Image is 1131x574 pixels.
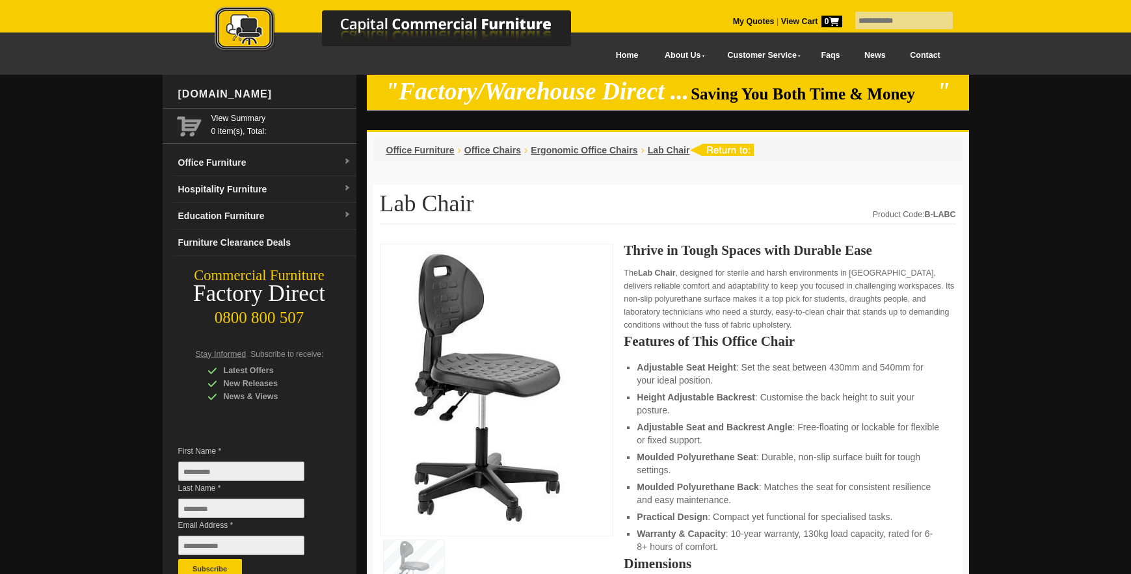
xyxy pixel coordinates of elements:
input: First Name * [178,462,304,481]
div: New Releases [207,377,331,390]
li: › [641,144,644,157]
strong: Height Adjustable Backrest [637,392,755,402]
em: " [937,78,950,105]
h2: Dimensions [624,557,955,570]
a: Office Chairs [464,145,521,155]
li: : Customise the back height to suit your posture. [637,391,942,417]
a: My Quotes [733,17,775,26]
li: : 10-year warranty, 130kg load capacity, rated for 6-8+ hours of comfort. [637,527,942,553]
li: : Durable, non-slip surface built for tough settings. [637,450,942,476]
a: Office Furnituredropdown [173,150,356,176]
strong: Warranty & Capacity [637,528,725,539]
strong: Practical Design [637,512,708,522]
h2: Thrive in Tough Spaces with Durable Ease [624,244,955,257]
div: Product Code: [873,208,956,221]
div: 0800 800 507 [163,302,356,327]
a: Lab Chair [648,145,690,155]
img: Capital Commercial Furniture Logo [179,7,634,54]
strong: View Cart [781,17,842,26]
strong: Adjustable Seat and Backrest Angle [637,422,792,432]
div: News & Views [207,390,331,403]
li: › [524,144,527,157]
span: 0 item(s), Total: [211,112,351,136]
a: Capital Commercial Furniture Logo [179,7,634,58]
a: Furniture Clearance Deals [173,229,356,256]
li: › [458,144,461,157]
a: Faqs [809,41,853,70]
li: : Compact yet functional for specialised tasks. [637,510,942,523]
a: About Us [650,41,713,70]
li: : Matches the seat for consistent resilience and easy maintenance. [637,480,942,506]
a: Education Furnituredropdown [173,203,356,229]
strong: Moulded Polyurethane Back [637,482,758,492]
input: Email Address * [178,536,304,555]
h2: Features of This Office Chair [624,335,955,348]
a: News [852,41,898,70]
a: Ergonomic Office Chairs [531,145,637,155]
strong: Moulded Polyurethane Seat [637,452,756,462]
span: Saving You Both Time & Money [691,85,935,103]
h1: Lab Chair [380,191,956,224]
img: dropdown [343,158,351,166]
img: dropdown [343,185,351,192]
strong: Lab Chair [638,268,676,278]
span: 0 [821,16,842,27]
img: return to [689,144,754,156]
div: Factory Direct [163,285,356,303]
li: : Free-floating or lockable for flexible or fixed support. [637,421,942,447]
a: Customer Service [713,41,808,70]
a: Office Furniture [386,145,455,155]
em: "Factory/Warehouse Direct ... [385,78,689,105]
a: View Cart0 [778,17,842,26]
a: View Summary [211,112,351,125]
div: Latest Offers [207,364,331,377]
span: Last Name * [178,482,324,495]
p: The , designed for sterile and harsh environments in [GEOGRAPHIC_DATA], delivers reliable comfort... [624,267,955,332]
li: : Set the seat between 430mm and 540mm for your ideal position. [637,361,942,387]
input: Last Name * [178,499,304,518]
img: Lab Chair [387,251,582,525]
a: Contact [898,41,952,70]
div: Commercial Furniture [163,267,356,285]
img: dropdown [343,211,351,219]
span: Subscribe to receive: [250,350,323,359]
span: Email Address * [178,519,324,532]
div: [DOMAIN_NAME] [173,75,356,114]
strong: Adjustable Seat Height [637,362,736,372]
a: Hospitality Furnituredropdown [173,176,356,203]
span: Stay Informed [196,350,246,359]
strong: B-LABC [925,210,956,219]
span: First Name * [178,445,324,458]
